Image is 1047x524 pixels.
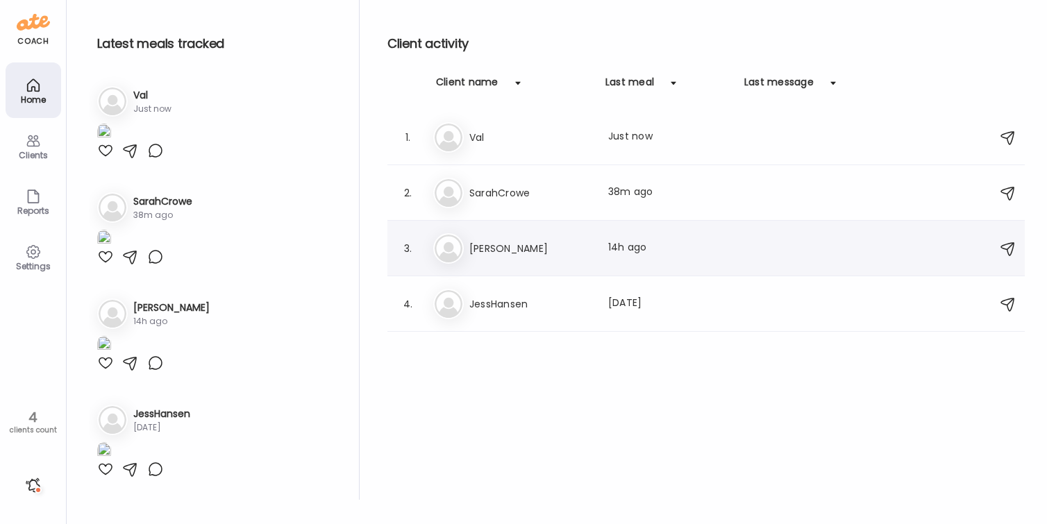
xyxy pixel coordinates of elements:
img: bg-avatar-default.svg [435,290,462,318]
div: 3. [400,240,417,257]
div: 2. [400,185,417,201]
div: [DATE] [608,296,730,312]
div: 14h ago [133,315,210,328]
div: 4. [400,296,417,312]
div: Just now [608,129,730,146]
img: bg-avatar-default.svg [435,124,462,151]
div: Just now [133,103,171,115]
div: 1. [400,129,417,146]
div: coach [17,35,49,47]
h3: JessHansen [133,407,190,421]
img: bg-avatar-default.svg [99,87,126,115]
img: images%2FpdzErkYIq2RVV5q7Kvbq58pGrfp1%2FYK6rrQ1WVYKlQBVxrKWM%2FkdTlExHrMzvD7BchX4Qv_1080 [97,124,111,142]
h3: SarahCrowe [469,185,592,201]
div: clients count [5,425,61,435]
div: 4 [5,409,61,425]
img: bg-avatar-default.svg [435,235,462,262]
div: Last message [744,75,814,97]
img: bg-avatar-default.svg [99,300,126,328]
h3: JessHansen [469,296,592,312]
img: images%2FGUbdFJA58dS8Z0qmVV7zLn3NjgJ2%2FsRvGWI8XDES2cEYm5CoB%2FQm1P1OZxqLJBOipqzIY2_1080 [97,230,111,248]
div: Reports [8,206,58,215]
div: 14h ago [608,240,730,257]
h3: [PERSON_NAME] [469,240,592,257]
h2: Latest meals tracked [97,33,337,54]
img: bg-avatar-default.svg [99,194,126,221]
div: Home [8,95,58,104]
h3: SarahCrowe [133,194,192,209]
div: 38m ago [133,209,192,221]
div: Client name [436,75,499,97]
h3: Val [469,129,592,146]
img: images%2FNpBkYCDGbgOyATEklj5YtkCAVfl2%2FNKARFWqG8fVOTN9NTOOC%2FcyIjM3bmSAqlCql38QBq_1080 [97,336,111,355]
div: Settings [8,262,58,271]
div: 38m ago [608,185,730,201]
img: images%2F89jpWwfnpeZc0oJum2gXo5JkcVZ2%2FCtg727QKzYp2PbKA68iu%2FtmOHLOvDPBY1bzgNEzAJ_1080 [97,442,111,461]
h2: Client activity [387,33,1025,54]
img: bg-avatar-default.svg [435,179,462,207]
div: Last meal [605,75,654,97]
div: Clients [8,151,58,160]
h3: Val [133,88,171,103]
img: bg-avatar-default.svg [99,406,126,434]
h3: [PERSON_NAME] [133,301,210,315]
img: ate [17,11,50,33]
div: [DATE] [133,421,190,434]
